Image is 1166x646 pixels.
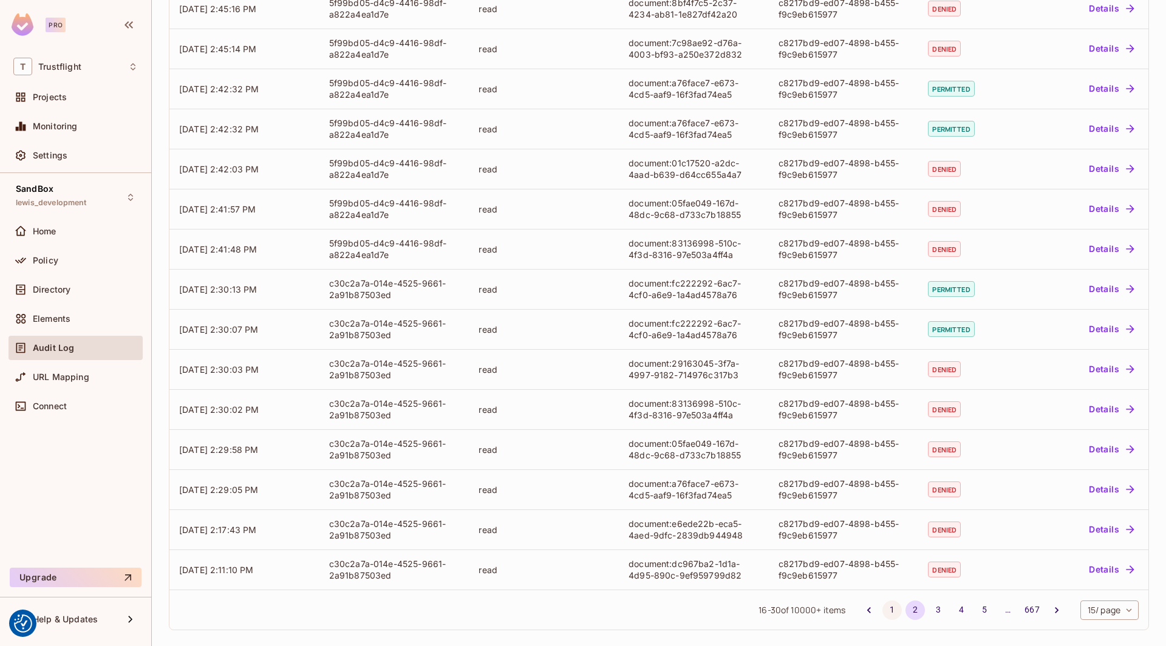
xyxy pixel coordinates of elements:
div: c8217bd9-ed07-4898-b455-f9c9eb615977 [779,558,909,581]
button: Details [1084,560,1139,579]
span: permitted [928,281,974,297]
button: Details [1084,440,1139,459]
span: permitted [928,321,974,337]
button: Details [1084,520,1139,539]
div: read [479,444,609,455]
button: Details [1084,199,1139,219]
button: Details [1084,279,1139,299]
button: Details [1084,359,1139,379]
div: c8217bd9-ed07-4898-b455-f9c9eb615977 [779,478,909,501]
div: c30c2a7a-014e-4525-9661-2a91b87503ed [329,277,460,301]
span: permitted [928,81,974,97]
div: c30c2a7a-014e-4525-9661-2a91b87503ed [329,438,460,461]
span: denied [928,481,961,497]
span: denied [928,441,961,457]
div: read [479,364,609,375]
div: 5f99bd05-d4c9-4416-98df-a822a4ea1d7e [329,157,460,180]
div: c8217bd9-ed07-4898-b455-f9c9eb615977 [779,37,909,60]
span: [DATE] 2:45:14 PM [179,44,257,54]
button: Upgrade [10,568,141,587]
span: [DATE] 2:41:48 PM [179,244,257,254]
span: The full list contains 15391 items. To access the end of the list, adjust the filters [791,604,821,616]
div: read [479,324,609,335]
div: read [479,484,609,495]
div: document:fc222292-6ac7-4cf0-a6e9-1a4ad4578a76 [629,277,759,301]
div: 5f99bd05-d4c9-4416-98df-a822a4ea1d7e [329,77,460,100]
div: c30c2a7a-014e-4525-9661-2a91b87503ed [329,518,460,541]
span: denied [928,241,961,257]
div: 5f99bd05-d4c9-4416-98df-a822a4ea1d7e [329,237,460,260]
div: document:05fae049-167d-48dc-9c68-d733c7b18855 [629,197,759,220]
span: [DATE] 2:41:57 PM [179,204,256,214]
div: c30c2a7a-014e-4525-9661-2a91b87503ed [329,318,460,341]
span: Policy [33,256,58,265]
span: [DATE] 2:29:58 PM [179,444,259,455]
div: c8217bd9-ed07-4898-b455-f9c9eb615977 [779,117,909,140]
button: Consent Preferences [14,614,32,633]
div: c8217bd9-ed07-4898-b455-f9c9eb615977 [779,398,909,421]
div: c8217bd9-ed07-4898-b455-f9c9eb615977 [779,77,909,100]
div: document:a76face7-e673-4cd5-aaf9-16f3fad74ea5 [629,478,759,501]
div: read [479,83,609,95]
button: Go to next page [1047,600,1066,620]
span: denied [928,201,961,217]
div: read [479,3,609,15]
div: read [479,284,609,295]
span: [DATE] 2:11:10 PM [179,565,254,575]
button: Details [1084,319,1139,339]
button: Details [1084,79,1139,98]
span: [DATE] 2:17:43 PM [179,525,257,535]
span: denied [928,41,961,56]
button: Details [1084,239,1139,259]
span: denied [928,401,961,417]
span: [DATE] 2:42:32 PM [179,84,259,94]
span: [DATE] 2:29:05 PM [179,484,259,495]
div: document:dc967ba2-1d1a-4d95-890c-9ef959799d82 [629,558,759,581]
div: c8217bd9-ed07-4898-b455-f9c9eb615977 [779,318,909,341]
div: document:83136998-510c-4f3d-8316-97e503a4ff4a [629,398,759,421]
span: Settings [33,151,67,160]
div: c30c2a7a-014e-4525-9661-2a91b87503ed [329,558,460,581]
button: Go to previous page [859,600,879,620]
div: document:01c17520-a2dc-4aad-b639-d64cc655a4a7 [629,157,759,180]
span: denied [928,522,961,537]
div: read [479,564,609,576]
span: [DATE] 2:42:03 PM [179,164,259,174]
div: read [479,163,609,175]
span: lewis_development [16,198,87,208]
span: Elements [33,314,70,324]
div: c30c2a7a-014e-4525-9661-2a91b87503ed [329,358,460,381]
div: c8217bd9-ed07-4898-b455-f9c9eb615977 [779,197,909,220]
span: permitted [928,121,974,137]
div: 5f99bd05-d4c9-4416-98df-a822a4ea1d7e [329,117,460,140]
div: document:a76face7-e673-4cd5-aaf9-16f3fad74ea5 [629,77,759,100]
div: c8217bd9-ed07-4898-b455-f9c9eb615977 [779,157,909,180]
div: document:fc222292-6ac7-4cf0-a6e9-1a4ad4578a76 [629,318,759,341]
div: 5f99bd05-d4c9-4416-98df-a822a4ea1d7e [329,197,460,220]
div: document:29163045-3f7a-4997-9182-714976c317b3 [629,358,759,381]
div: read [479,404,609,415]
div: document:e6ede22b-eca5-4aed-9dfc-2839db944948 [629,518,759,541]
span: Directory [33,285,70,294]
button: Go to page 1 [882,600,902,620]
button: Details [1084,39,1139,58]
span: [DATE] 2:30:03 PM [179,364,259,375]
div: c30c2a7a-014e-4525-9661-2a91b87503ed [329,398,460,421]
button: Go to page 3 [929,600,948,620]
span: Home [33,226,56,236]
div: document:83136998-510c-4f3d-8316-97e503a4ff4a [629,237,759,260]
div: c30c2a7a-014e-4525-9661-2a91b87503ed [329,478,460,501]
button: Details [1084,399,1139,419]
div: c8217bd9-ed07-4898-b455-f9c9eb615977 [779,358,909,381]
span: Monitoring [33,121,78,131]
div: document:7c98ae92-d76a-4003-bf93-a250e372d832 [629,37,759,60]
span: denied [928,1,961,16]
span: [DATE] 2:42:32 PM [179,124,259,134]
span: [DATE] 2:30:02 PM [179,404,259,415]
span: [DATE] 2:30:07 PM [179,324,259,335]
span: Connect [33,401,67,411]
button: Details [1084,159,1139,178]
img: SReyMgAAAABJRU5ErkJggg== [12,13,33,36]
button: Go to page 667 [1021,600,1043,620]
div: read [479,524,609,535]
